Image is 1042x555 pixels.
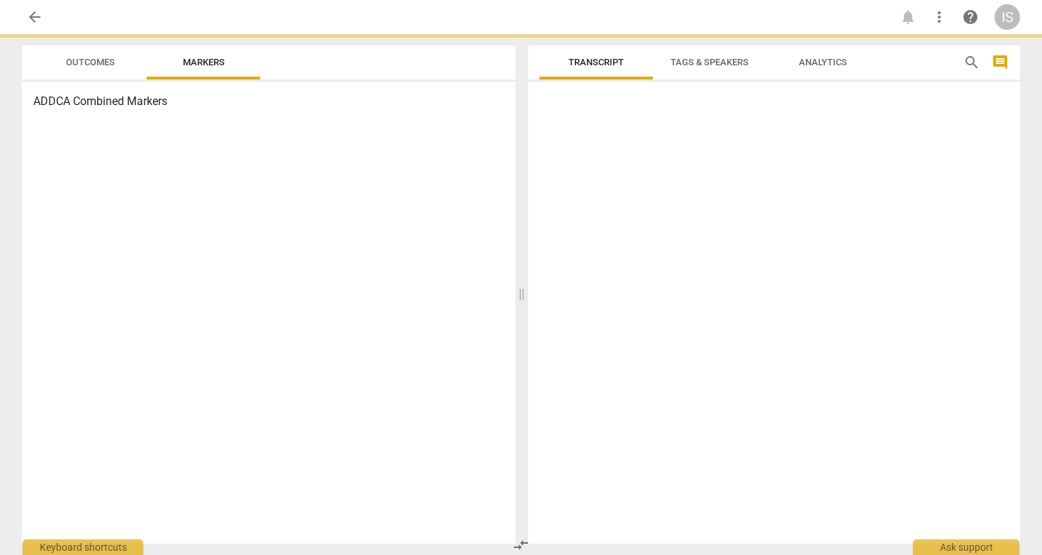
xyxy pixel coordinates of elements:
[66,57,115,67] span: Outcomes
[962,9,979,26] span: help
[960,51,983,74] button: Search
[992,54,1009,71] span: comment
[931,9,948,26] span: more_vert
[671,57,749,67] span: Tags & Speakers
[183,57,225,67] span: Markers
[23,539,143,555] div: Keyboard shortcuts
[995,4,1020,30] button: IS
[33,93,504,110] h3: ADDCA Combined Markers
[568,57,624,67] span: Transcript
[799,57,847,67] span: Analytics
[512,537,530,554] span: compare_arrows
[913,539,1019,555] div: Ask support
[26,9,43,26] span: arrow_back
[989,51,1012,74] button: Show/Hide comments
[958,4,983,30] a: Help
[963,54,980,71] span: search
